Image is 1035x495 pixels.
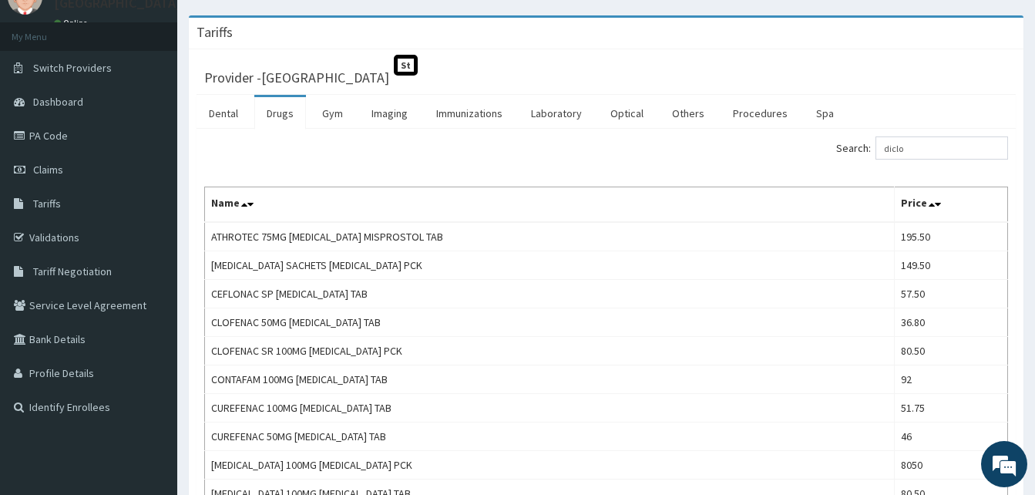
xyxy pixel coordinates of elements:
a: Gym [310,97,355,130]
td: 92 [895,365,1008,394]
div: Chat with us now [80,86,259,106]
h3: Provider - [GEOGRAPHIC_DATA] [204,71,389,85]
a: Laboratory [519,97,594,130]
td: ATHROTEC 75MG [MEDICAL_DATA] MISPROSTOL TAB [205,222,895,251]
a: Optical [598,97,656,130]
td: 57.50 [895,280,1008,308]
span: Tariff Negotiation [33,264,112,278]
td: CLOFENAC 50MG [MEDICAL_DATA] TAB [205,308,895,337]
td: 51.75 [895,394,1008,423]
a: Online [54,18,91,29]
img: d_794563401_company_1708531726252_794563401 [29,77,62,116]
td: 8050 [895,451,1008,480]
input: Search: [875,136,1008,160]
a: Immunizations [424,97,515,130]
a: Dental [197,97,250,130]
td: 149.50 [895,251,1008,280]
a: Spa [804,97,846,130]
span: Switch Providers [33,61,112,75]
td: 36.80 [895,308,1008,337]
span: Tariffs [33,197,61,210]
span: We're online! [89,149,213,305]
div: Minimize live chat window [253,8,290,45]
a: Others [660,97,717,130]
textarea: Type your message and hit 'Enter' [8,331,294,385]
td: [MEDICAL_DATA] SACHETS [MEDICAL_DATA] PCK [205,251,895,280]
td: 195.50 [895,222,1008,251]
th: Name [205,187,895,223]
td: CONTAFAM 100MG [MEDICAL_DATA] TAB [205,365,895,394]
td: CEFLONAC SP [MEDICAL_DATA] TAB [205,280,895,308]
td: CUREFENAC 100MG [MEDICAL_DATA] TAB [205,394,895,423]
th: Price [895,187,1008,223]
td: [MEDICAL_DATA] 100MG [MEDICAL_DATA] PCK [205,451,895,480]
a: Imaging [359,97,420,130]
span: St [394,55,418,76]
td: 46 [895,423,1008,451]
a: Drugs [254,97,306,130]
span: Dashboard [33,95,83,109]
td: CLOFENAC SR 100MG [MEDICAL_DATA] PCK [205,337,895,365]
td: CUREFENAC 50MG [MEDICAL_DATA] TAB [205,423,895,451]
span: Claims [33,163,63,177]
a: Procedures [721,97,800,130]
h3: Tariffs [197,25,233,39]
td: 80.50 [895,337,1008,365]
label: Search: [836,136,1008,160]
